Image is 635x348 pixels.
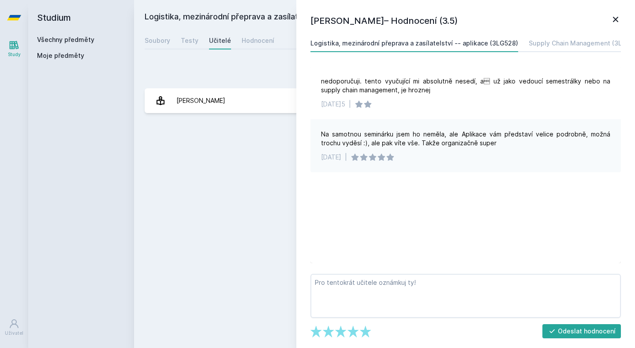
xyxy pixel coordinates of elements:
a: Všechny předměty [37,36,94,43]
div: Testy [181,36,198,45]
div: | [349,100,351,109]
a: Uživatel [2,314,26,341]
a: Soubory [145,32,170,49]
div: nedoporučuji. tento vyučující mi absolutně nesedí, a už jako vedoucí semestrálky nebo na supply ... [321,77,610,95]
div: Study [8,51,21,58]
a: Učitelé [209,32,231,49]
a: Hodnocení [242,32,274,49]
div: Uživatel [5,330,23,337]
span: Moje předměty [37,51,84,60]
div: Učitelé [209,36,231,45]
h2: Logistika, mezinárodní přeprava a zasílatelství -- aplikace (3LG528) [145,11,526,25]
a: Study [2,35,26,62]
a: Testy [181,32,198,49]
div: [DATE]5 [321,100,345,109]
div: [PERSON_NAME] [176,92,225,110]
a: [PERSON_NAME] 2 hodnocení 3.5 [145,88,624,113]
div: Soubory [145,36,170,45]
div: Hodnocení [242,36,274,45]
